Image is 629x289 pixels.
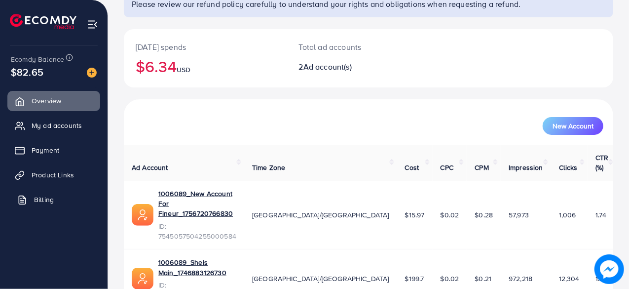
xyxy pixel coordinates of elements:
[158,221,236,242] span: ID: 7545057504255000584
[405,274,424,284] span: $199.7
[475,274,491,284] span: $0.21
[475,163,488,172] span: CPM
[509,210,529,220] span: 57,973
[158,189,236,219] a: 1006089_New Account For Fineur_1756720766830
[299,62,398,72] h2: 2
[136,57,275,76] h2: $6.34
[132,204,153,226] img: ic-ads-acc.e4c84228.svg
[11,54,64,64] span: Ecomdy Balance
[87,19,98,30] img: menu
[441,163,453,172] span: CPC
[177,65,190,75] span: USD
[559,163,578,172] span: Clicks
[10,14,76,29] img: logo
[34,195,54,205] span: Billing
[509,163,543,172] span: Impression
[32,170,74,180] span: Product Links
[553,123,593,129] span: New Account
[11,65,43,79] span: $82.65
[132,163,168,172] span: Ad Account
[441,210,459,220] span: $0.02
[252,210,389,220] span: [GEOGRAPHIC_DATA]/[GEOGRAPHIC_DATA]
[299,41,398,53] p: Total ad accounts
[7,165,100,185] a: Product Links
[543,117,603,135] button: New Account
[7,116,100,135] a: My ad accounts
[87,68,97,78] img: image
[559,210,576,220] span: 1,006
[405,163,419,172] span: Cost
[136,41,275,53] p: [DATE] spends
[32,121,82,130] span: My ad accounts
[595,153,608,172] span: CTR (%)
[252,274,389,284] span: [GEOGRAPHIC_DATA]/[GEOGRAPHIC_DATA]
[7,91,100,111] a: Overview
[303,61,352,72] span: Ad account(s)
[405,210,425,220] span: $15.97
[32,96,61,106] span: Overview
[595,255,623,283] img: image
[595,210,607,220] span: 1.74
[158,257,236,278] a: 1006089_Sheis Main_1746883126730
[441,274,459,284] span: $0.02
[7,190,100,209] a: Billing
[475,210,493,220] span: $0.28
[7,140,100,160] a: Payment
[509,274,532,284] span: 972,218
[32,145,59,155] span: Payment
[559,274,580,284] span: 12,304
[252,163,285,172] span: Time Zone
